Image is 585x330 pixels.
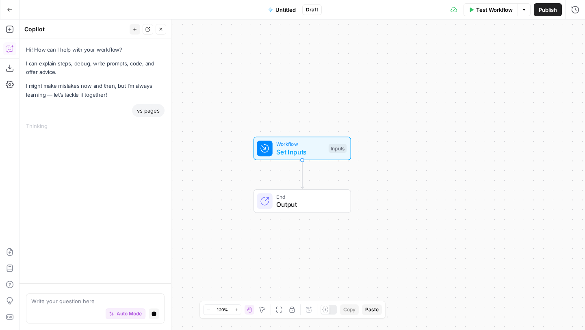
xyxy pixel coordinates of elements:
[329,144,347,153] div: Inputs
[539,6,557,14] span: Publish
[301,160,303,189] g: Edge from start to end
[276,193,342,200] span: End
[217,306,228,313] span: 120%
[26,59,165,76] p: I can explain steps, debug, write prompts, code, and offer advice.
[365,306,379,313] span: Paste
[26,46,165,54] p: Hi! How can I help with your workflow?
[227,137,378,160] div: WorkflowSet InputsInputs
[24,25,127,33] div: Copilot
[276,140,325,148] span: Workflow
[227,189,378,213] div: EndOutput
[106,308,145,319] button: Auto Mode
[117,310,142,317] span: Auto Mode
[263,3,301,16] button: Untitled
[26,122,165,130] div: Thinking
[275,6,296,14] span: Untitled
[26,82,165,99] p: I might make mistakes now and then, but I’m always learning — let’s tackle it together!
[362,304,382,315] button: Paste
[476,6,513,14] span: Test Workflow
[340,304,359,315] button: Copy
[276,200,342,209] span: Output
[343,306,355,313] span: Copy
[464,3,518,16] button: Test Workflow
[48,122,52,130] div: ...
[534,3,562,16] button: Publish
[306,6,318,13] span: Draft
[132,104,165,117] div: vs pages
[276,147,325,157] span: Set Inputs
